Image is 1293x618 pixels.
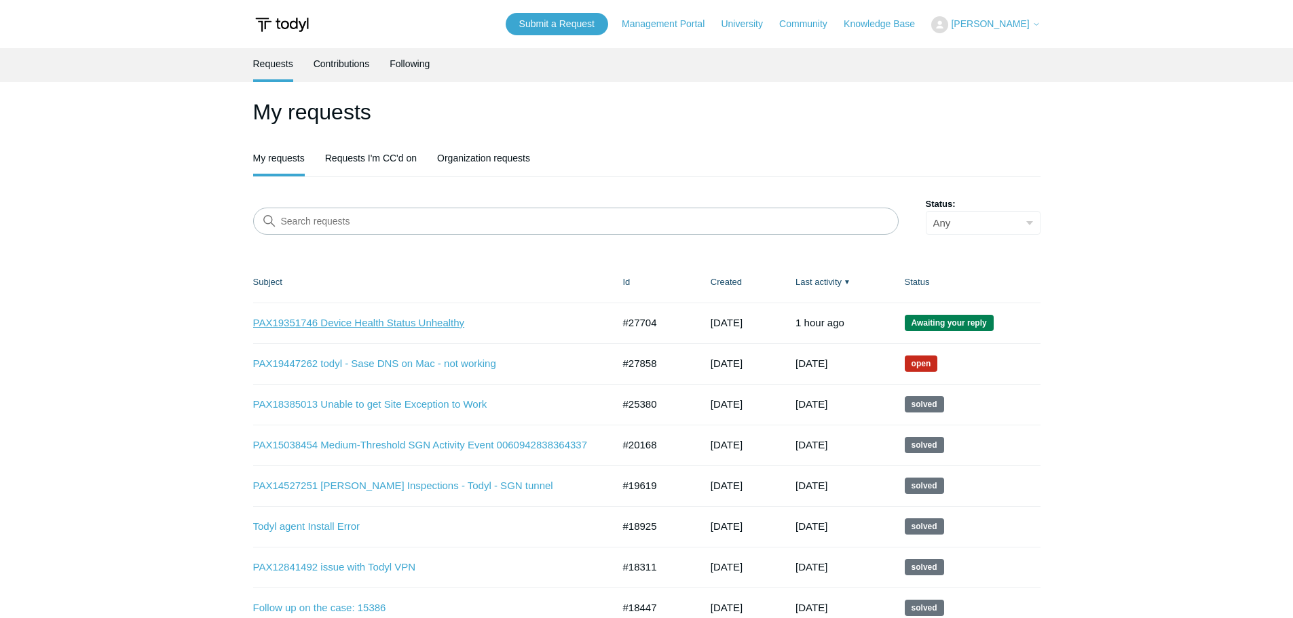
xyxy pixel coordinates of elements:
a: University [721,17,776,31]
span: This request has been solved [905,396,944,412]
time: 08/27/2025, 09:07 [711,317,743,328]
time: 06/19/2024, 11:33 [711,602,743,613]
td: #19619 [610,465,697,506]
time: 07/17/2024, 16:43 [711,520,743,532]
a: PAX18385013 Unable to get Site Exception to Work [253,397,593,412]
a: PAX15038454 Medium-Threshold SGN Activity Event 0060942838364337 [253,438,593,453]
label: Status: [926,197,1041,211]
span: This request has been solved [905,600,944,616]
a: Following [390,48,430,79]
time: 06/11/2024, 17:39 [711,561,743,573]
th: Status [891,262,1041,303]
a: PAX12841492 issue with Todyl VPN [253,560,593,575]
a: My requests [253,142,305,174]
time: 09/16/2024, 08:20 [711,439,743,450]
span: [PERSON_NAME] [951,18,1029,29]
time: 08/19/2024, 15:29 [711,480,743,491]
a: Requests I'm CC'd on [325,142,417,174]
time: 09/02/2025, 15:31 [711,358,743,369]
time: 09/27/2025, 12:01 [795,358,827,369]
img: Todyl Support Center Help Center home page [253,12,311,37]
span: This request has been solved [905,437,944,453]
a: Created [711,277,742,287]
span: We are working on a response for you [905,355,938,372]
td: #25380 [610,384,697,425]
h1: My requests [253,96,1041,128]
td: #18311 [610,547,697,587]
a: Requests [253,48,293,79]
span: This request has been solved [905,478,944,494]
time: 07/10/2024, 14:02 [795,602,827,613]
time: 06/09/2025, 13:58 [711,398,743,410]
a: Last activity▼ [795,277,842,287]
a: Follow up on the case: 15386 [253,600,593,616]
time: 07/06/2025, 21:01 [795,398,827,410]
a: Submit a Request [506,13,608,35]
a: PAX14527251 [PERSON_NAME] Inspections - Todyl - SGN tunnel [253,478,593,494]
a: Community [779,17,841,31]
td: #18925 [610,506,697,547]
td: #27858 [610,343,697,384]
time: 08/13/2024, 18:02 [795,520,827,532]
input: Search requests [253,208,899,235]
td: #20168 [610,425,697,465]
time: 09/28/2025, 18:01 [795,317,844,328]
a: PAX19351746 Device Health Status Unhealthy [253,315,593,331]
span: We are waiting for you to respond [905,315,994,331]
a: Todyl agent Install Error [253,519,593,535]
a: Contributions [314,48,370,79]
time: 07/15/2024, 13:03 [795,561,827,573]
a: Management Portal [622,17,718,31]
a: Organization requests [437,142,530,174]
th: Id [610,262,697,303]
a: PAX19447262 todyl - Sase DNS on Mac - not working [253,356,593,372]
span: This request has been solved [905,559,944,575]
time: 10/09/2024, 10:03 [795,439,827,450]
th: Subject [253,262,610,303]
time: 09/24/2024, 15:02 [795,480,827,491]
button: [PERSON_NAME] [931,16,1040,33]
td: #27704 [610,303,697,343]
a: Knowledge Base [844,17,929,31]
span: This request has been solved [905,518,944,535]
span: ▼ [844,277,850,287]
